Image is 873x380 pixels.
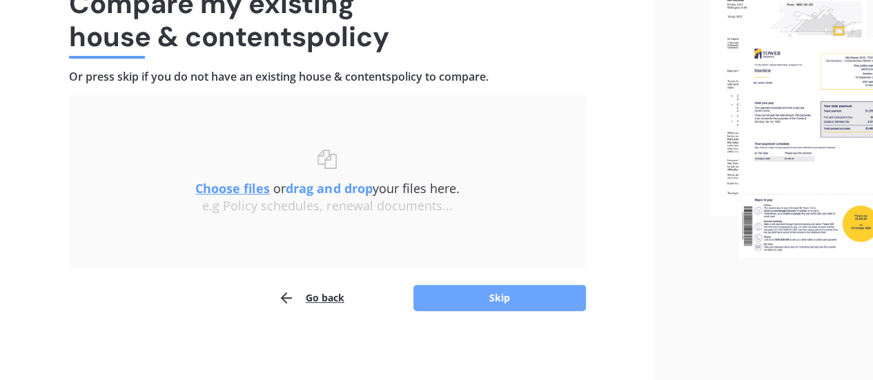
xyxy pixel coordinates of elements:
[97,199,558,214] div: e.g Policy schedules, renewal documents...
[69,70,586,84] h4: Or press skip if you do not have an existing house & contents policy to compare.
[286,180,372,197] b: drag and drop
[413,285,586,311] button: Skip
[195,180,459,197] span: or your files here.
[278,284,344,312] button: Go back
[195,180,270,197] u: Choose files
